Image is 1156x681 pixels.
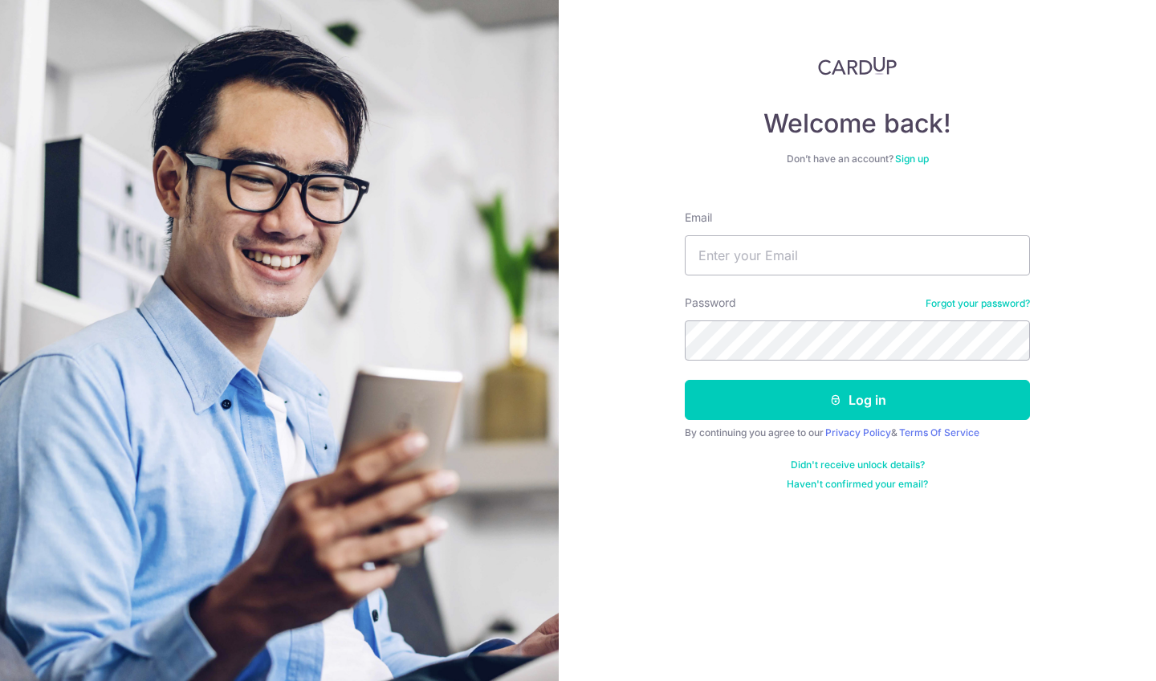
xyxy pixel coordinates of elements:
[685,295,736,311] label: Password
[899,426,979,438] a: Terms Of Service
[791,459,925,471] a: Didn't receive unlock details?
[895,153,929,165] a: Sign up
[685,380,1030,420] button: Log in
[685,108,1030,140] h4: Welcome back!
[685,210,712,226] label: Email
[825,426,891,438] a: Privacy Policy
[818,56,897,75] img: CardUp Logo
[926,297,1030,310] a: Forgot your password?
[685,235,1030,275] input: Enter your Email
[787,478,928,491] a: Haven't confirmed your email?
[685,426,1030,439] div: By continuing you agree to our &
[685,153,1030,165] div: Don’t have an account?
